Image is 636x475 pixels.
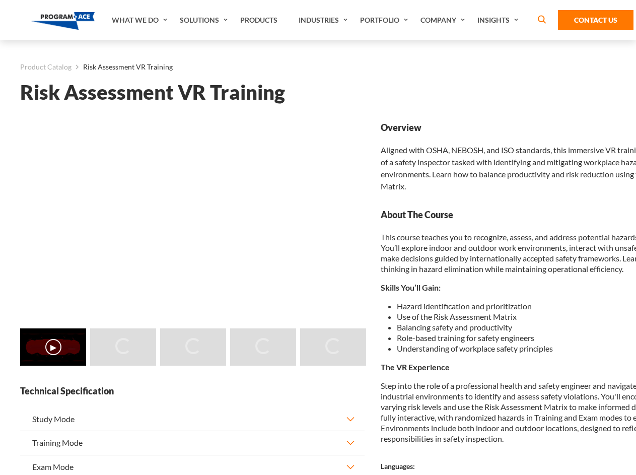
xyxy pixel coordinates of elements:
[20,328,86,366] img: Risk Assessment VR Training - Video 0
[20,60,72,74] a: Product Catalog
[31,12,95,30] img: Program-Ace
[20,385,365,397] strong: Technical Specification
[20,431,365,454] button: Training Mode
[558,10,633,30] a: Contact Us
[45,339,61,355] button: ▶
[72,60,173,74] li: Risk Assessment VR Training
[20,408,365,431] button: Study Mode
[20,121,365,315] iframe: Risk Assessment VR Training - Video 0
[381,462,415,470] strong: Languages:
